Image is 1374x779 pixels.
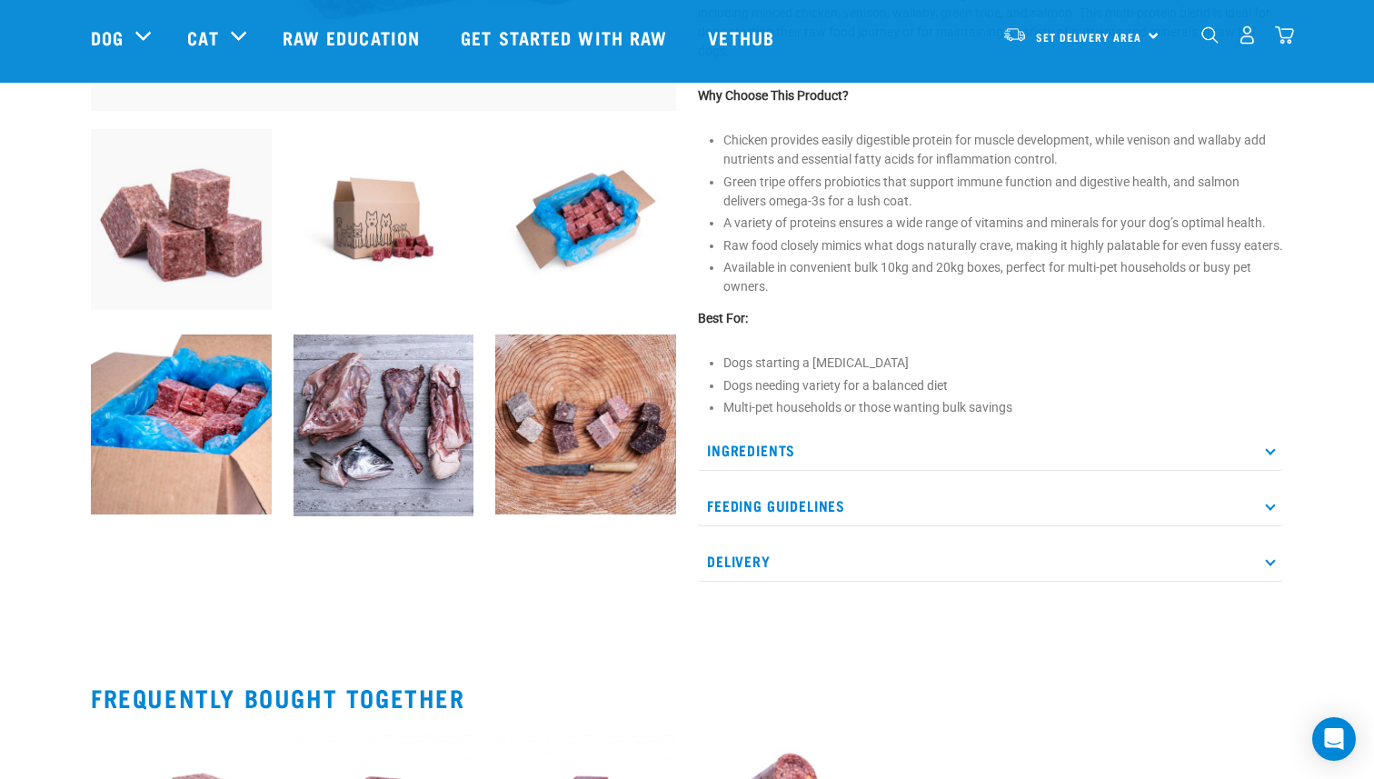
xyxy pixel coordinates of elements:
p: Ingredients [698,430,1283,471]
h2: Frequently bought together [91,684,1283,712]
li: Dogs starting a [MEDICAL_DATA] [723,354,1283,373]
a: Cat [187,24,218,51]
img: van-moving.png [1002,26,1027,43]
li: A variety of proteins ensures a wide range of vitamins and minerals for your dog’s optimal health. [723,214,1283,233]
div: Open Intercom Messenger [1312,717,1356,761]
img: Assortment of cuts of meat on a slate board including chicken frame, duck frame, wallaby shoulder... [294,335,474,516]
li: Dogs needing variety for a balanced diet [723,376,1283,395]
a: Dog [91,24,124,51]
p: Delivery [698,541,1283,582]
li: Multi-pet households or those wanting bulk savings [723,398,1283,417]
li: Green tripe offers probiotics that support immune function and digestive health, and salmon deliv... [723,173,1283,211]
img: home-icon@2x.png [1275,25,1294,45]
img: home-icon-1@2x.png [1201,26,1219,44]
li: Available in convenient bulk 10kg and 20kg boxes, perfect for multi-pet households or busy pet ow... [723,258,1283,296]
span: Set Delivery Area [1036,34,1141,40]
img: Raw Essentials 2024 July2597 [91,335,272,515]
img: user.png [1238,25,1257,45]
img: Raw Essentials Bulk 10kg Raw Dog Food Box Exterior Design [294,129,474,310]
li: Raw food closely mimics what dogs naturally crave, making it highly palatable for even fussy eaters. [723,236,1283,255]
img: Pile Of Cubed Chicken Wild Meat Mix [91,129,272,310]
li: Chicken provides easily digestible protein for muscle development, while venison and wallaby add ... [723,131,1283,169]
a: Get started with Raw [443,1,690,74]
strong: Why Choose This Product? [698,88,849,103]
a: Vethub [690,1,797,74]
img: Raw Essentials Bulk 10kg Raw Dog Food Box [495,129,676,310]
strong: Best For: [698,311,748,325]
p: Feeding Guidelines [698,485,1283,526]
img: ?SM Possum HT LS DH Knife [495,335,676,515]
a: Raw Education [264,1,443,74]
